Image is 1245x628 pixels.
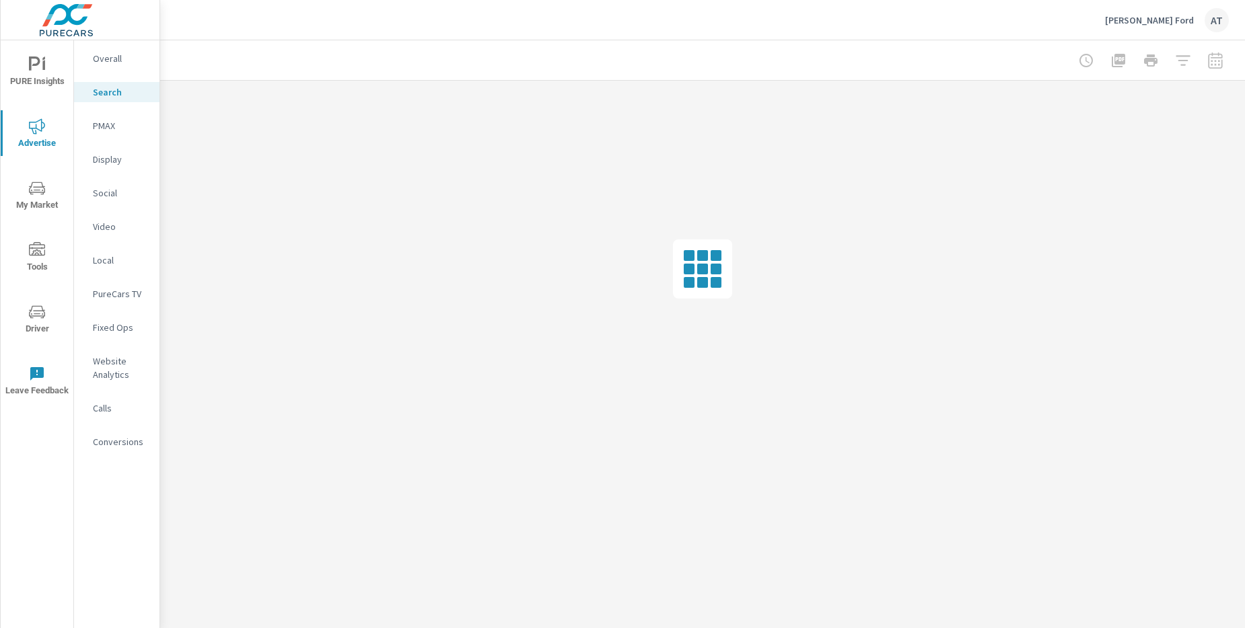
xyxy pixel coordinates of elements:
[74,48,159,69] div: Overall
[93,119,149,132] p: PMAX
[93,153,149,166] p: Display
[74,432,159,452] div: Conversions
[93,321,149,334] p: Fixed Ops
[93,253,149,267] p: Local
[74,250,159,270] div: Local
[1205,8,1229,32] div: AT
[93,186,149,200] p: Social
[1,40,73,411] div: nav menu
[5,118,69,151] span: Advertise
[1105,14,1194,26] p: [PERSON_NAME] Ford
[74,183,159,203] div: Social
[93,435,149,448] p: Conversions
[74,82,159,102] div: Search
[5,304,69,337] span: Driver
[74,317,159,338] div: Fixed Ops
[93,354,149,381] p: Website Analytics
[5,242,69,275] span: Tools
[5,180,69,213] span: My Market
[93,52,149,65] p: Overall
[93,85,149,99] p: Search
[74,149,159,169] div: Display
[74,351,159,385] div: Website Analytics
[93,287,149,301] p: PureCars TV
[74,116,159,136] div: PMAX
[5,366,69,399] span: Leave Feedback
[93,220,149,233] p: Video
[74,217,159,237] div: Video
[74,284,159,304] div: PureCars TV
[93,401,149,415] p: Calls
[74,398,159,418] div: Calls
[5,56,69,89] span: PURE Insights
